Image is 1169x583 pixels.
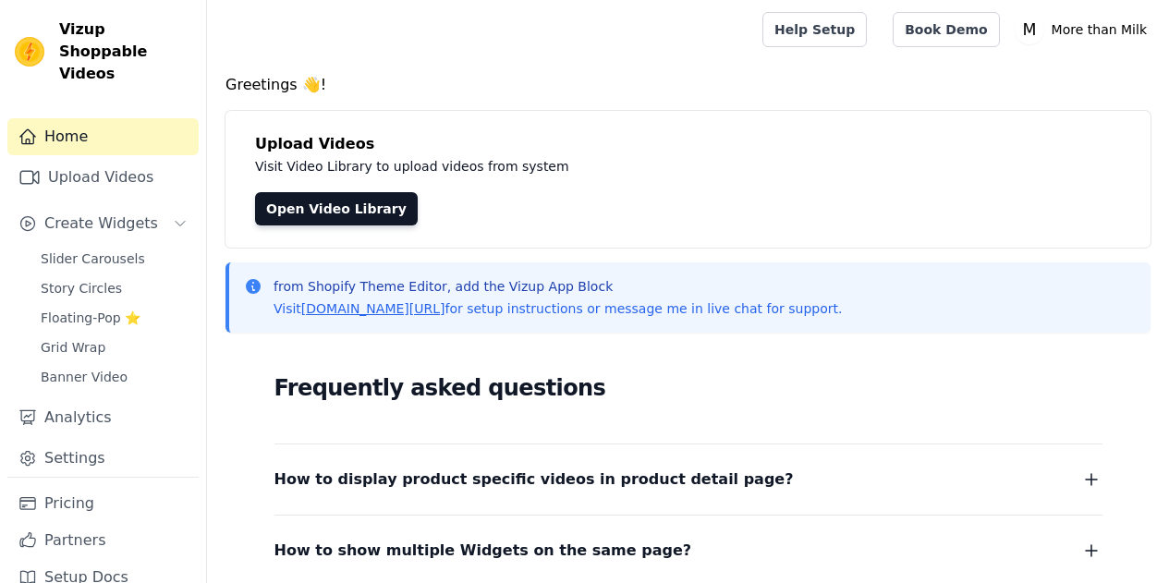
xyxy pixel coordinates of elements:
a: Settings [7,440,199,477]
span: Banner Video [41,368,128,386]
text: M [1022,20,1036,39]
h4: Upload Videos [255,133,1121,155]
span: Floating-Pop ⭐ [41,309,140,327]
button: How to show multiple Widgets on the same page? [274,538,1102,564]
span: Story Circles [41,279,122,298]
h2: Frequently asked questions [274,370,1102,407]
h4: Greetings 👋! [225,74,1151,96]
a: Slider Carousels [30,246,199,272]
span: Create Widgets [44,213,158,235]
span: How to display product specific videos in product detail page? [274,467,794,492]
a: Story Circles [30,275,199,301]
span: Vizup Shoppable Videos [59,18,191,85]
a: Floating-Pop ⭐ [30,305,199,331]
p: Visit for setup instructions or message me in live chat for support. [274,299,842,318]
a: Banner Video [30,364,199,390]
a: Analytics [7,399,199,436]
a: Help Setup [762,12,867,47]
span: Slider Carousels [41,249,145,268]
a: Grid Wrap [30,334,199,360]
p: Visit Video Library to upload videos from system [255,155,1083,177]
button: How to display product specific videos in product detail page? [274,467,1102,492]
img: Vizup [15,37,44,67]
button: Create Widgets [7,205,199,242]
a: Partners [7,522,199,559]
button: M More than Milk [1015,13,1154,46]
p: from Shopify Theme Editor, add the Vizup App Block [274,277,842,296]
a: [DOMAIN_NAME][URL] [301,301,445,316]
p: More than Milk [1044,13,1154,46]
span: Grid Wrap [41,338,105,357]
a: Book Demo [893,12,999,47]
a: Home [7,118,199,155]
a: Pricing [7,485,199,522]
span: How to show multiple Widgets on the same page? [274,538,692,564]
a: Open Video Library [255,192,418,225]
a: Upload Videos [7,159,199,196]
